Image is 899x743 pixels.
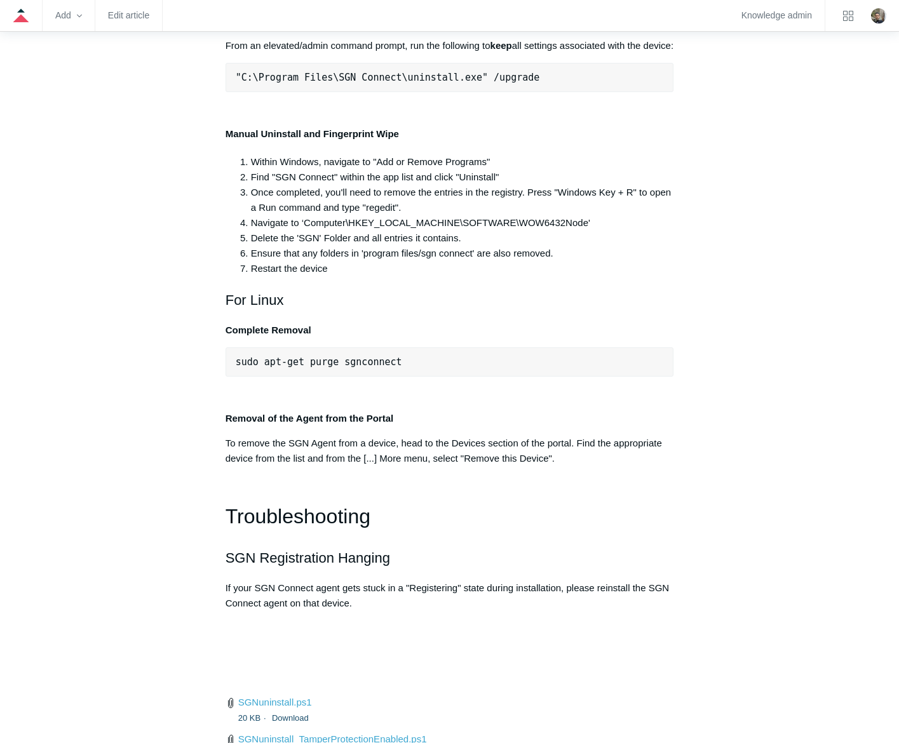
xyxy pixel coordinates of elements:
[251,185,674,215] li: Once completed, you'll need to remove the entries in the registry. Press "Windows Key + R" to ope...
[226,547,674,569] h2: SGN Registration Hanging
[871,8,886,23] zd-hc-trigger: Click your profile icon to open the profile menu
[226,128,399,139] strong: Manual Uninstall and Fingerprint Wipe
[226,347,674,377] pre: sudo apt-get purge sgnconnect
[238,697,312,707] a: SGNuninstall.ps1
[251,170,674,185] li: Find "SGN Connect" within the app list and click "Uninstall"
[871,8,886,23] img: user avatar
[226,325,311,335] strong: Complete Removal
[251,215,674,231] li: Navigate to ‘Computer\HKEY_LOCAL_MACHINE\SOFTWARE\WOW6432Node'
[55,12,82,19] zd-hc-trigger: Add
[226,500,674,533] h1: Troubleshooting
[251,154,674,170] li: Within Windows, navigate to "Add or Remove Programs"
[226,413,393,424] strong: Removal of the Agent from the Portal
[272,713,309,723] a: Download
[490,40,512,51] strong: keep
[251,246,674,261] li: Ensure that any folders in 'program files/sgn connect' are also removed.
[226,289,674,311] h2: For Linux
[741,12,812,19] a: Knowledge admin
[236,72,540,83] span: "C:\Program Files\SGN Connect\uninstall.exe" /upgrade
[251,261,674,276] li: Restart the device
[226,40,673,51] span: From an elevated/admin command prompt, run the following to all settings associated with the device:
[226,582,670,608] span: If your SGN Connect agent gets stuck in a "Registering" state during installation, please reinsta...
[108,12,149,19] a: Edit article
[251,231,674,246] li: Delete the 'SGN' Folder and all entries it contains.
[226,438,662,464] span: To remove the SGN Agent from a device, head to the Devices section of the portal. Find the approp...
[238,713,269,723] span: 20 KB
